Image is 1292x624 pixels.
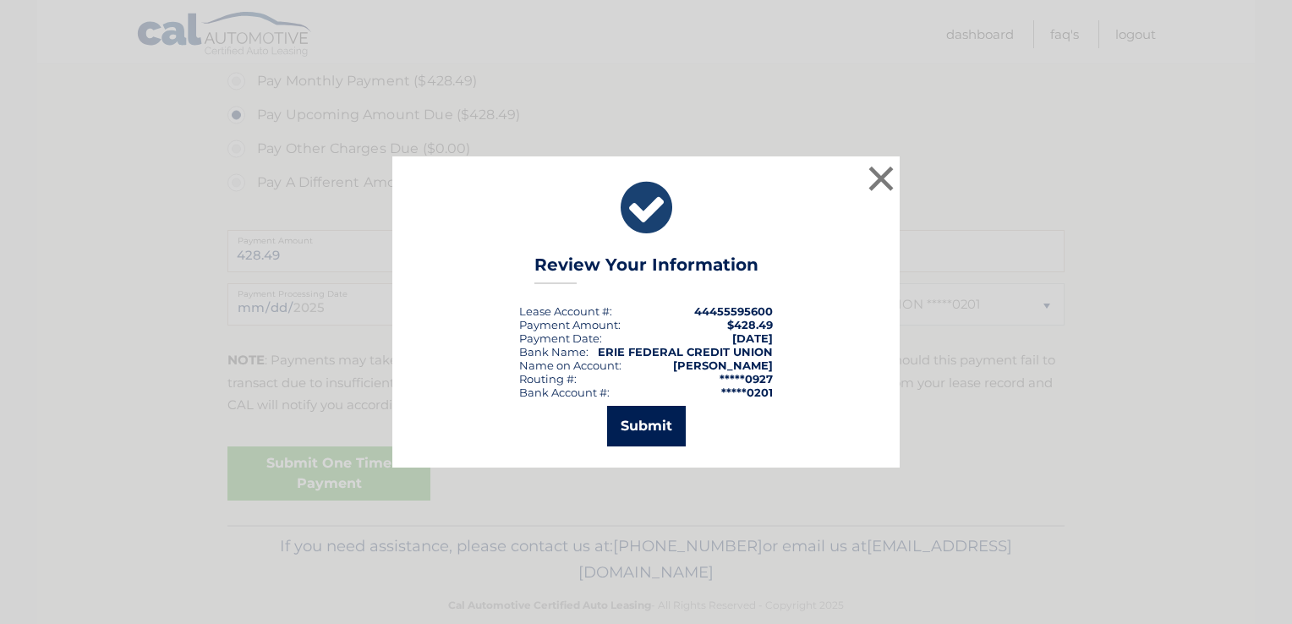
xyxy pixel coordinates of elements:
[694,304,773,318] strong: 44455595600
[519,318,621,331] div: Payment Amount:
[864,161,898,195] button: ×
[519,304,612,318] div: Lease Account #:
[727,318,773,331] span: $428.49
[673,359,773,372] strong: [PERSON_NAME]
[519,359,621,372] div: Name on Account:
[519,331,602,345] div: :
[598,345,773,359] strong: ERIE FEDERAL CREDIT UNION
[534,255,758,284] h3: Review Your Information
[519,372,577,386] div: Routing #:
[732,331,773,345] span: [DATE]
[519,386,610,399] div: Bank Account #:
[519,331,599,345] span: Payment Date
[519,345,589,359] div: Bank Name:
[607,406,686,446] button: Submit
